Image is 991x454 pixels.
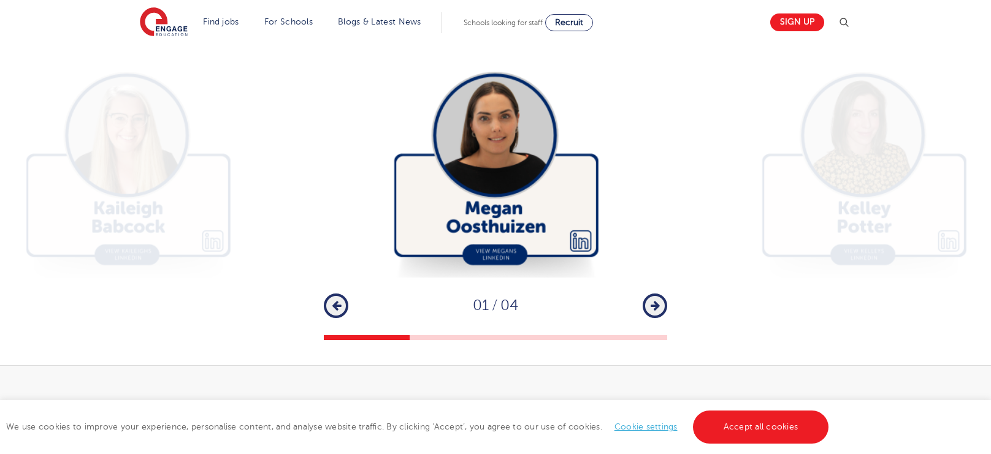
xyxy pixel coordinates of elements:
[140,7,188,38] img: Engage Education
[489,297,500,314] span: /
[581,335,667,340] button: 4 of 4
[500,297,518,314] span: 04
[614,422,678,431] a: Cookie settings
[203,17,239,26] a: Find jobs
[496,335,581,340] button: 3 of 4
[338,17,421,26] a: Blogs & Latest News
[264,17,313,26] a: For Schools
[410,335,496,340] button: 2 of 4
[693,410,829,444] a: Accept all cookies
[324,335,410,340] button: 1 of 4
[555,18,583,27] span: Recruit
[464,18,543,27] span: Schools looking for staff
[473,297,489,314] span: 01
[770,13,824,31] a: Sign up
[6,422,832,431] span: We use cookies to improve your experience, personalise content, and analyse website traffic. By c...
[545,14,593,31] a: Recruit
